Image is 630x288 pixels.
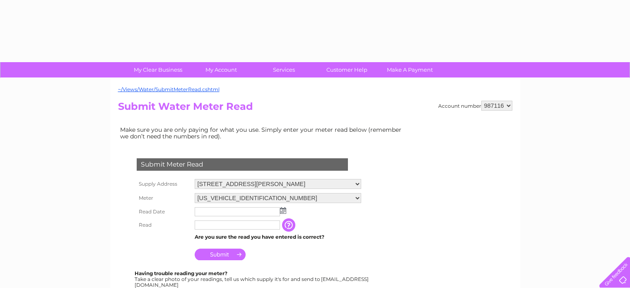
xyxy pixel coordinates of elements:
h2: Submit Water Meter Read [118,101,512,116]
a: My Account [187,62,255,77]
th: Supply Address [135,177,193,191]
th: Read Date [135,205,193,218]
input: Submit [195,249,246,260]
a: ~/Views/Water/SubmitMeterRead.cshtml [118,86,220,92]
a: My Clear Business [124,62,192,77]
div: Take a clear photo of your readings, tell us which supply it's for and send to [EMAIL_ADDRESS][DO... [135,271,370,288]
th: Read [135,218,193,232]
th: Meter [135,191,193,205]
td: Make sure you are only paying for what you use. Simply enter your meter read below (remember we d... [118,124,408,142]
div: Account number [438,101,512,111]
td: Are you sure the read you have entered is correct? [193,232,363,242]
a: Make A Payment [376,62,444,77]
b: Having trouble reading your meter? [135,270,227,276]
input: Information [282,218,297,232]
a: Services [250,62,318,77]
a: Customer Help [313,62,381,77]
div: Submit Meter Read [137,158,348,171]
img: ... [280,207,286,214]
